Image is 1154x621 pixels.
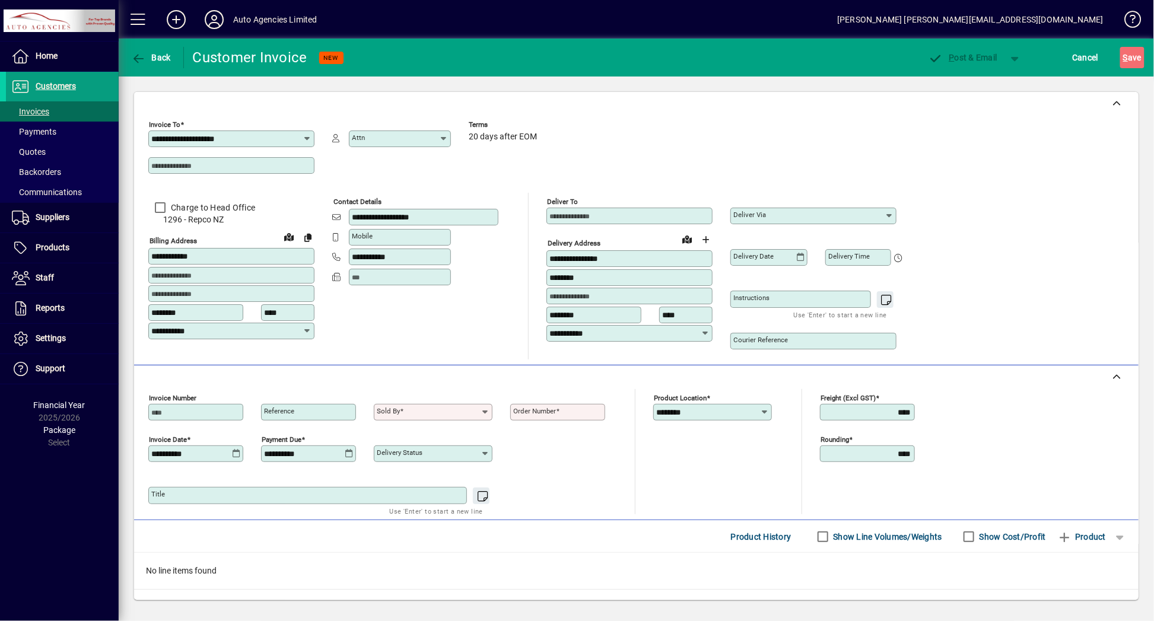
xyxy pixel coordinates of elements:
[36,364,65,373] span: Support
[733,211,766,219] mat-label: Deliver via
[6,203,119,233] a: Suppliers
[149,394,196,402] mat-label: Invoice number
[6,101,119,122] a: Invoices
[923,47,1003,68] button: Post & Email
[469,132,537,142] span: 20 days after EOM
[149,120,180,129] mat-label: Invoice To
[262,435,301,444] mat-label: Payment due
[264,407,294,415] mat-label: Reference
[1073,48,1099,67] span: Cancel
[6,122,119,142] a: Payments
[6,142,119,162] a: Quotes
[36,212,69,222] span: Suppliers
[929,53,997,62] span: ost & Email
[6,162,119,182] a: Backorders
[6,42,119,71] a: Home
[377,448,422,457] mat-label: Delivery status
[821,435,849,444] mat-label: Rounding
[352,133,365,142] mat-label: Attn
[12,107,49,116] span: Invoices
[1070,47,1102,68] button: Cancel
[36,243,69,252] span: Products
[151,490,165,498] mat-label: Title
[1052,526,1112,547] button: Product
[36,333,66,343] span: Settings
[324,54,339,62] span: NEW
[12,127,56,136] span: Payments
[697,230,716,249] button: Choose address
[6,233,119,263] a: Products
[678,230,697,249] a: View on map
[131,53,171,62] span: Back
[352,232,373,240] mat-label: Mobile
[654,394,707,402] mat-label: Product location
[12,147,46,157] span: Quotes
[390,504,483,518] mat-hint: Use 'Enter' to start a new line
[36,273,54,282] span: Staff
[733,252,774,260] mat-label: Delivery date
[6,324,119,354] a: Settings
[233,10,317,29] div: Auto Agencies Limited
[949,53,955,62] span: P
[6,182,119,202] a: Communications
[6,354,119,384] a: Support
[119,47,184,68] app-page-header-button: Back
[34,400,85,410] span: Financial Year
[733,336,788,344] mat-label: Courier Reference
[128,47,174,68] button: Back
[12,187,82,197] span: Communications
[148,214,314,226] span: 1296 - Repco NZ
[977,531,1046,543] label: Show Cost/Profit
[469,121,540,129] span: Terms
[36,81,76,91] span: Customers
[169,202,255,214] label: Charge to Head Office
[547,198,578,206] mat-label: Deliver To
[298,228,317,247] button: Copy to Delivery address
[134,553,1139,589] div: No line items found
[36,51,58,60] span: Home
[1123,48,1142,67] span: ave
[377,407,400,415] mat-label: Sold by
[157,9,195,30] button: Add
[149,435,187,444] mat-label: Invoice date
[1115,2,1139,41] a: Knowledge Base
[513,407,556,415] mat-label: Order number
[193,48,307,67] div: Customer Invoice
[279,227,298,246] a: View on map
[733,294,770,302] mat-label: Instructions
[12,167,61,177] span: Backorders
[6,263,119,293] a: Staff
[6,294,119,323] a: Reports
[1123,53,1128,62] span: S
[36,303,65,313] span: Reports
[195,9,233,30] button: Profile
[837,10,1104,29] div: [PERSON_NAME] [PERSON_NAME][EMAIL_ADDRESS][DOMAIN_NAME]
[794,308,887,321] mat-hint: Use 'Enter' to start a new line
[1058,527,1106,546] span: Product
[821,394,876,402] mat-label: Freight (excl GST)
[1120,47,1145,68] button: Save
[43,425,75,435] span: Package
[828,252,870,260] mat-label: Delivery time
[731,527,791,546] span: Product History
[726,526,796,547] button: Product History
[831,531,942,543] label: Show Line Volumes/Weights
